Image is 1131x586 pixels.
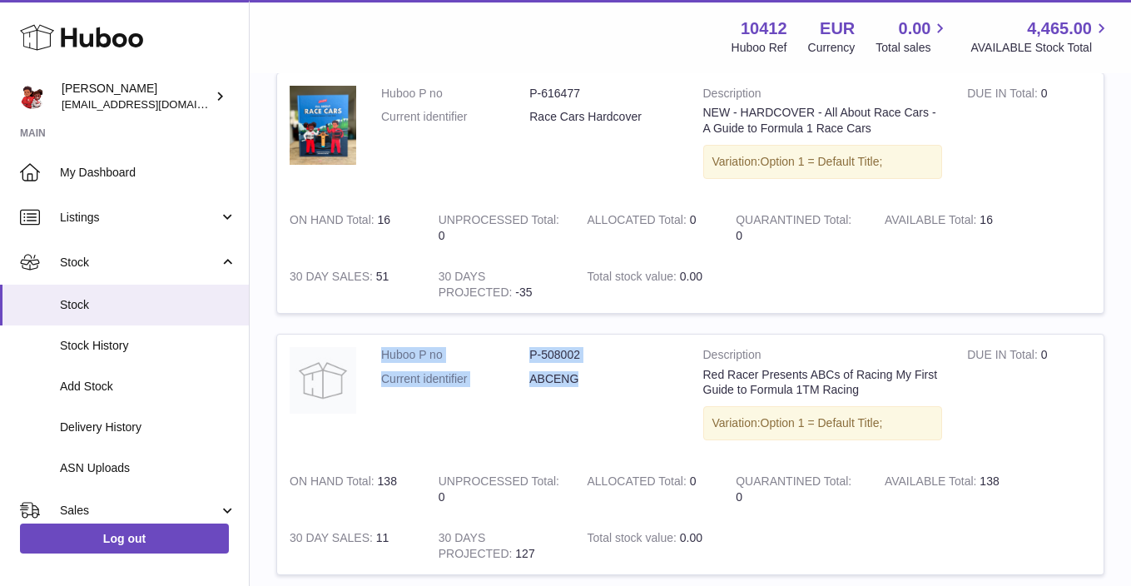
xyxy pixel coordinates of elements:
[60,420,236,435] span: Delivery History
[426,461,575,518] td: 0
[60,210,219,226] span: Listings
[426,200,575,256] td: 0
[290,86,356,166] img: product image
[277,461,426,518] td: 138
[574,461,723,518] td: 0
[60,297,236,313] span: Stock
[290,347,356,414] img: product image
[60,503,219,519] span: Sales
[1027,17,1092,40] span: 4,465.00
[703,367,943,399] div: Red Racer Presents ABCs of Racing My First Guide to Formula 1TM Racing
[439,213,559,231] strong: UNPROCESSED Total
[62,97,245,111] span: [EMAIL_ADDRESS][DOMAIN_NAME]
[703,406,943,440] div: Variation:
[970,40,1111,56] span: AVAILABLE Stock Total
[761,416,883,430] span: Option 1 = Default Title;
[277,518,426,574] td: 11
[529,86,677,102] dd: P-616477
[60,460,236,476] span: ASN Uploads
[439,474,559,492] strong: UNPROCESSED Total
[381,109,529,125] dt: Current identifier
[587,531,679,549] strong: Total stock value
[872,461,1021,518] td: 138
[703,145,943,179] div: Variation:
[439,531,516,564] strong: 30 DAYS PROJECTED
[703,347,943,367] strong: Description
[277,200,426,256] td: 16
[741,17,787,40] strong: 10412
[290,531,376,549] strong: 30 DAY SALES
[680,531,702,544] span: 0.00
[587,213,689,231] strong: ALLOCATED Total
[680,270,702,283] span: 0.00
[290,213,378,231] strong: ON HAND Total
[20,84,45,109] img: hello@redracerbooks.com
[381,86,529,102] dt: Huboo P no
[20,524,229,554] a: Log out
[876,17,950,56] a: 0.00 Total sales
[885,213,980,231] strong: AVAILABLE Total
[808,40,856,56] div: Currency
[529,347,677,363] dd: P-508002
[736,474,851,492] strong: QUARANTINED Total
[885,474,980,492] strong: AVAILABLE Total
[426,518,575,574] td: 127
[381,371,529,387] dt: Current identifier
[967,87,1040,104] strong: DUE IN Total
[732,40,787,56] div: Huboo Ref
[876,40,950,56] span: Total sales
[967,348,1040,365] strong: DUE IN Total
[60,165,236,181] span: My Dashboard
[60,338,236,354] span: Stock History
[970,17,1111,56] a: 4,465.00 AVAILABLE Stock Total
[60,255,219,271] span: Stock
[426,256,575,313] td: -35
[587,474,689,492] strong: ALLOCATED Total
[290,270,376,287] strong: 30 DAY SALES
[439,270,516,303] strong: 30 DAYS PROJECTED
[574,200,723,256] td: 0
[736,229,742,242] span: 0
[872,200,1021,256] td: 16
[703,86,943,106] strong: Description
[381,347,529,363] dt: Huboo P no
[587,270,679,287] strong: Total stock value
[820,17,855,40] strong: EUR
[955,73,1104,201] td: 0
[761,155,883,168] span: Option 1 = Default Title;
[736,213,851,231] strong: QUARANTINED Total
[955,335,1104,462] td: 0
[529,371,677,387] dd: ABCENG
[703,105,943,137] div: NEW - HARDCOVER - All About Race Cars - A Guide to Formula 1 Race Cars
[899,17,931,40] span: 0.00
[277,256,426,313] td: 51
[60,379,236,395] span: Add Stock
[290,474,378,492] strong: ON HAND Total
[529,109,677,125] dd: Race Cars Hardcover
[62,81,211,112] div: [PERSON_NAME]
[736,490,742,504] span: 0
